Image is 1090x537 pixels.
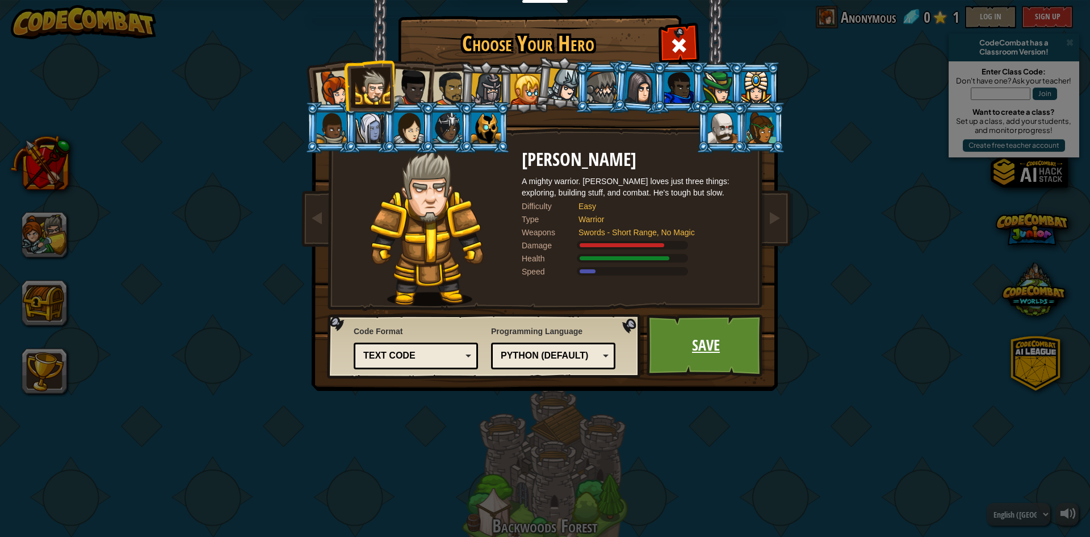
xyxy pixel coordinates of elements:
img: language-selector-background.png [327,314,644,379]
span: Code Format [354,326,478,337]
div: Gains 140% of listed Warrior armor health. [522,253,749,264]
div: Warrior [578,214,737,225]
div: Python (Default) [501,349,599,363]
div: Damage [522,240,578,251]
li: Ritic the Cold [459,102,510,153]
div: Deals 120% of listed Warrior weapon damage. [522,240,749,251]
li: Pender Spellbane [730,61,781,113]
li: Zana Woodheart [735,102,786,153]
h2: [PERSON_NAME] [522,150,749,170]
li: Senick Steelclaw [575,61,626,113]
h1: Choose Your Hero [400,32,656,56]
div: Easy [578,201,737,212]
div: Health [522,253,578,264]
li: Illia Shieldsmith [382,102,433,153]
li: Sir Tharin Thunderfist [343,60,395,111]
div: Weapons [522,227,578,238]
li: Nalfar Cryptor [343,102,395,153]
li: Arryn Stonewall [305,102,356,153]
img: knight-pose.png [370,150,484,306]
li: Captain Anya Weston [303,59,358,115]
li: Naria of the Leaf [691,61,742,113]
li: Miss Hushbaum [498,61,549,113]
li: Hattori Hanzō [534,55,590,111]
div: A mighty warrior. [PERSON_NAME] loves just three things: exploring, building stuff, and combat. H... [522,176,749,198]
li: Alejandro the Duelist [420,61,472,114]
a: Save [647,314,765,377]
div: Difficulty [522,201,578,212]
span: Programming Language [491,326,615,337]
li: Lady Ida Justheart [380,57,435,113]
li: Gordon the Stalwart [652,61,703,113]
li: Omarn Brewstone [612,60,666,115]
div: Type [522,214,578,225]
li: Usara Master Wizard [421,102,472,153]
div: Moves at 6 meters per second. [522,266,749,277]
div: Swords - Short Range, No Magic [578,227,737,238]
li: Okar Stompfoot [696,102,747,153]
li: Amara Arrowhead [458,60,512,115]
div: Text code [363,349,462,363]
div: Speed [522,266,578,277]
